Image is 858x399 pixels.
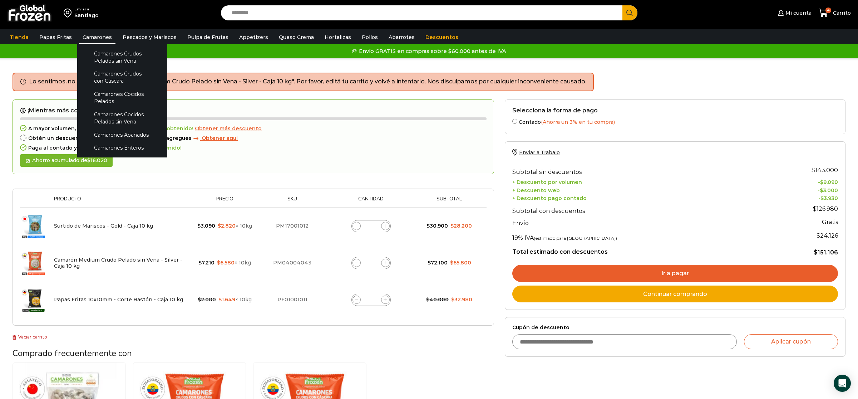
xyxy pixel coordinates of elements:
th: Total estimado con descuentos [512,243,768,256]
bdi: 3.930 [820,195,838,201]
a: Camarones Enteros [84,141,160,155]
div: Enviar a [74,7,99,12]
span: $ [813,205,817,212]
h2: Selecciona la forma de pago [512,107,838,114]
a: Pollos [358,30,381,44]
input: Product quantity [366,221,376,231]
input: Product quantity [366,295,376,305]
td: PM17001012 [258,208,326,245]
bdi: 6.580 [217,259,235,266]
td: × 10kg [191,281,258,318]
a: Queso Crema [275,30,317,44]
span: Comprado frecuentemente con [13,347,132,359]
img: address-field-icon.svg [64,7,74,19]
span: Mi cuenta [784,9,812,16]
span: $ [198,259,202,266]
a: Camarón Medium Crudo Pelado sin Vena - Silver - Caja 10 kg [54,257,182,269]
bdi: 16.020 [87,157,107,164]
td: - [768,177,838,185]
th: Subtotal [416,196,483,207]
span: $ [820,179,823,185]
bdi: 9.090 [820,179,838,185]
a: Hortalizas [321,30,355,44]
td: PM04004043 [258,244,326,281]
bdi: 1.649 [218,296,235,303]
a: Papas Fritas [36,30,75,44]
bdi: 28.200 [450,223,472,229]
a: Camarones Apanados [84,128,160,141]
bdi: 2.820 [218,223,236,229]
bdi: 65.800 [450,259,471,266]
a: Ir a pagar [512,265,838,282]
div: Santiago [74,12,99,19]
span: $ [426,296,429,303]
span: $ [426,223,430,229]
span: $ [198,296,201,303]
span: $ [428,259,431,266]
td: PF01001011 [258,281,326,318]
a: Tienda [6,30,32,44]
button: Search button [622,5,637,20]
div: A mayor volumen, mayor descuento [20,126,487,132]
span: $ [820,187,823,194]
div: Open Intercom Messenger [834,375,851,392]
input: Contado(Ahorra un 3% en tu compra) [512,119,517,124]
a: Obtener más descuento [195,126,262,132]
a: Enviar a Trabajo [512,149,560,156]
span: $ [814,249,818,256]
small: (estimado para [GEOGRAPHIC_DATA]) [534,235,617,241]
span: $ [812,167,815,174]
a: Pulpa de Frutas [184,30,232,44]
span: Obtener aqui [202,135,238,141]
span: $ [817,232,820,239]
a: Mi cuenta [776,6,811,20]
td: × 10kg [191,208,258,245]
a: Camarones Cocidos Pelados [84,88,160,108]
strong: Gratis [822,219,838,225]
span: $ [820,195,824,201]
bdi: 7.210 [198,259,214,266]
h2: ¡Mientras más compras, más ahorras! [20,107,487,114]
bdi: 40.000 [426,296,449,303]
bdi: 2.000 [198,296,216,303]
span: $ [451,296,454,303]
span: $ [218,296,222,303]
th: 19% IVA [512,228,768,243]
bdi: 32.980 [451,296,472,303]
bdi: 143.000 [812,167,838,174]
th: + Descuento web [512,185,768,194]
th: Cantidad [326,196,415,207]
div: Ahorro acumulado de [20,154,113,167]
th: Envío [512,216,768,229]
a: Camarones Cocidos Pelados sin Vena [84,108,160,128]
a: Vaciar carrito [13,334,47,340]
div: Paga al contado y ahorra un 3% [20,145,487,151]
span: 24.126 [817,232,838,239]
th: + Descuento por volumen [512,177,768,185]
a: Papas Fritas 10x10mm - Corte Bastón - Caja 10 kg [54,296,183,303]
th: + Descuento pago contado [512,194,768,202]
th: Subtotal con descuentos [512,202,768,216]
input: Product quantity [366,258,376,268]
a: Abarrotes [385,30,418,44]
a: Camarones Crudos con Cáscara [84,67,160,88]
span: Obtener más descuento [195,125,262,132]
a: Surtido de Mariscos - Gold - Caja 10 kg [54,223,153,229]
label: Cupón de descuento [512,325,838,331]
span: Enviar a Trabajo [519,149,560,156]
span: 4 [825,8,831,13]
bdi: 3.090 [197,223,215,229]
bdi: 30.900 [426,223,448,229]
span: $ [217,259,220,266]
td: - [768,194,838,202]
span: $ [197,223,201,229]
bdi: 3.000 [820,187,838,194]
li: Lo sentimos, no hay stock de "Camarón Medium Crudo Pelado sin Vena - Silver - Caja 10 kg". Por fa... [29,78,586,86]
bdi: 72.100 [428,259,448,266]
span: $ [450,223,454,229]
a: Descuentos [422,30,462,44]
span: $ [218,223,221,229]
span: $ [87,157,90,164]
a: Continuar comprando [512,286,838,303]
a: Appetizers [236,30,272,44]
